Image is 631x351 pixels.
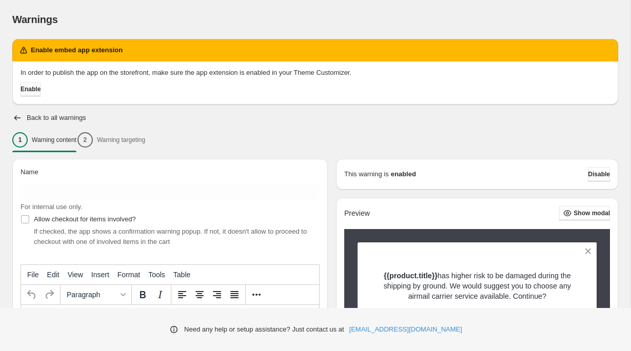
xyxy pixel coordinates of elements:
[173,286,191,303] button: Align left
[12,129,76,151] button: 1Warning content
[344,169,389,179] p: This warning is
[349,324,462,335] a: [EMAIL_ADDRESS][DOMAIN_NAME]
[12,14,58,25] span: Warnings
[34,228,307,245] span: If checked, the app shows a confirmation warning popup. If not, it doesn't allow to proceed to ch...
[226,286,243,303] button: Justify
[67,291,117,299] span: Paragraph
[148,271,165,279] span: Tools
[391,169,416,179] strong: enabled
[588,170,610,178] span: Disable
[91,271,109,279] span: Insert
[47,271,60,279] span: Edit
[559,206,610,220] button: Show modal
[32,136,76,144] p: Warning content
[27,271,39,279] span: File
[173,271,190,279] span: Table
[34,215,136,223] span: Allow checkout for items involved?
[21,203,82,211] span: For internal use only.
[68,271,83,279] span: View
[21,85,41,93] span: Enable
[191,286,208,303] button: Align center
[208,286,226,303] button: Align right
[384,272,438,280] strong: {{product.title}}
[12,132,28,148] div: 1
[63,286,129,303] button: Formats
[21,82,41,96] button: Enable
[344,209,370,218] h2: Preview
[21,68,610,78] p: In order to publish the app on the storefront, make sure the app extension is enabled in your The...
[23,286,41,303] button: Undo
[248,286,265,303] button: More...
[27,114,86,122] h2: Back to all warnings
[588,167,610,181] button: Disable
[134,286,151,303] button: Bold
[151,286,169,303] button: Italic
[41,286,58,303] button: Redo
[574,209,610,217] span: Show modal
[21,168,38,176] span: Name
[117,271,140,279] span: Format
[31,45,123,55] h2: Enable embed app extension
[376,271,579,301] p: has higher risk to be damaged during the shipping by ground. We would suggest you to choose any a...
